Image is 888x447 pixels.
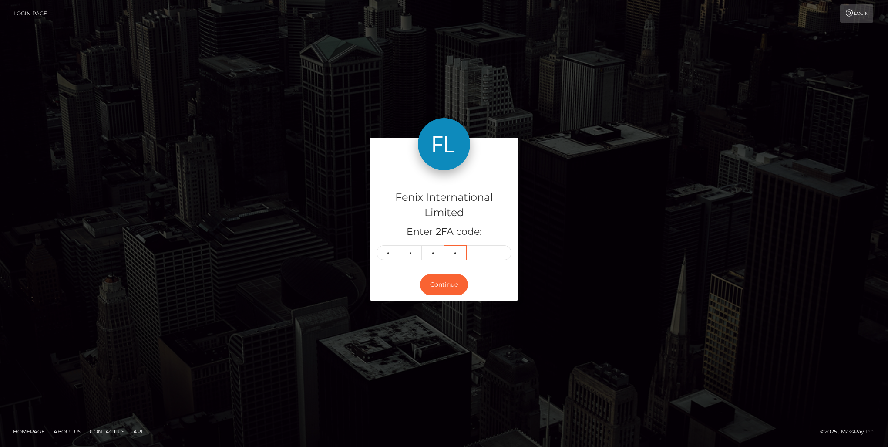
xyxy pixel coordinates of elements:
[420,274,468,295] button: Continue
[377,225,511,239] h5: Enter 2FA code:
[10,425,48,438] a: Homepage
[377,190,511,220] h4: Fenix International Limited
[840,4,873,23] a: Login
[86,425,128,438] a: Contact Us
[130,425,146,438] a: API
[820,427,881,437] div: © 2025 , MassPay Inc.
[13,4,47,23] a: Login Page
[418,118,470,170] img: Fenix International Limited
[50,425,84,438] a: About Us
